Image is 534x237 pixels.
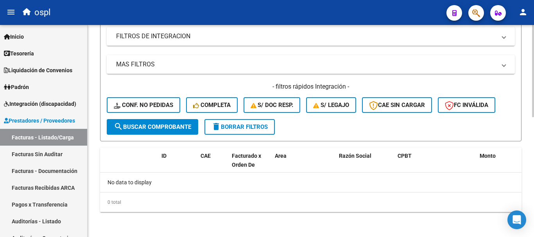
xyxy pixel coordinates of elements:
[306,97,356,113] button: S/ legajo
[4,83,29,91] span: Padrón
[518,7,528,17] mat-icon: person
[477,148,523,182] datatable-header-cell: Monto
[229,148,272,182] datatable-header-cell: Facturado x Orden De
[275,153,287,159] span: Area
[211,122,221,131] mat-icon: delete
[116,32,496,41] mat-panel-title: FILTROS DE INTEGRACION
[34,4,50,21] span: ospl
[272,148,324,182] datatable-header-cell: Area
[114,122,123,131] mat-icon: search
[4,100,76,108] span: Integración (discapacidad)
[201,153,211,159] span: CAE
[362,97,432,113] button: CAE SIN CARGAR
[186,97,238,113] button: Completa
[197,148,229,182] datatable-header-cell: CAE
[114,102,173,109] span: Conf. no pedidas
[193,102,231,109] span: Completa
[398,153,412,159] span: CPBT
[251,102,294,109] span: S/ Doc Resp.
[107,27,515,46] mat-expansion-panel-header: FILTROS DE INTEGRACION
[161,153,167,159] span: ID
[211,123,268,130] span: Borrar Filtros
[204,119,275,135] button: Borrar Filtros
[116,60,496,69] mat-panel-title: MAS FILTROS
[313,102,349,109] span: S/ legajo
[107,119,198,135] button: Buscar Comprobante
[438,97,495,113] button: FC Inválida
[445,102,488,109] span: FC Inválida
[4,49,34,58] span: Tesorería
[369,102,425,109] span: CAE SIN CARGAR
[158,148,197,182] datatable-header-cell: ID
[107,82,515,91] h4: - filtros rápidos Integración -
[4,32,24,41] span: Inicio
[507,210,526,229] div: Open Intercom Messenger
[6,7,16,17] mat-icon: menu
[480,153,496,159] span: Monto
[100,173,521,192] div: No data to display
[107,97,180,113] button: Conf. no pedidas
[114,123,191,130] span: Buscar Comprobante
[336,148,394,182] datatable-header-cell: Razón Social
[244,97,301,113] button: S/ Doc Resp.
[232,153,261,168] span: Facturado x Orden De
[4,66,72,75] span: Liquidación de Convenios
[339,153,371,159] span: Razón Social
[4,116,75,125] span: Prestadores / Proveedores
[100,192,521,212] div: 0 total
[394,148,477,182] datatable-header-cell: CPBT
[107,55,515,74] mat-expansion-panel-header: MAS FILTROS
